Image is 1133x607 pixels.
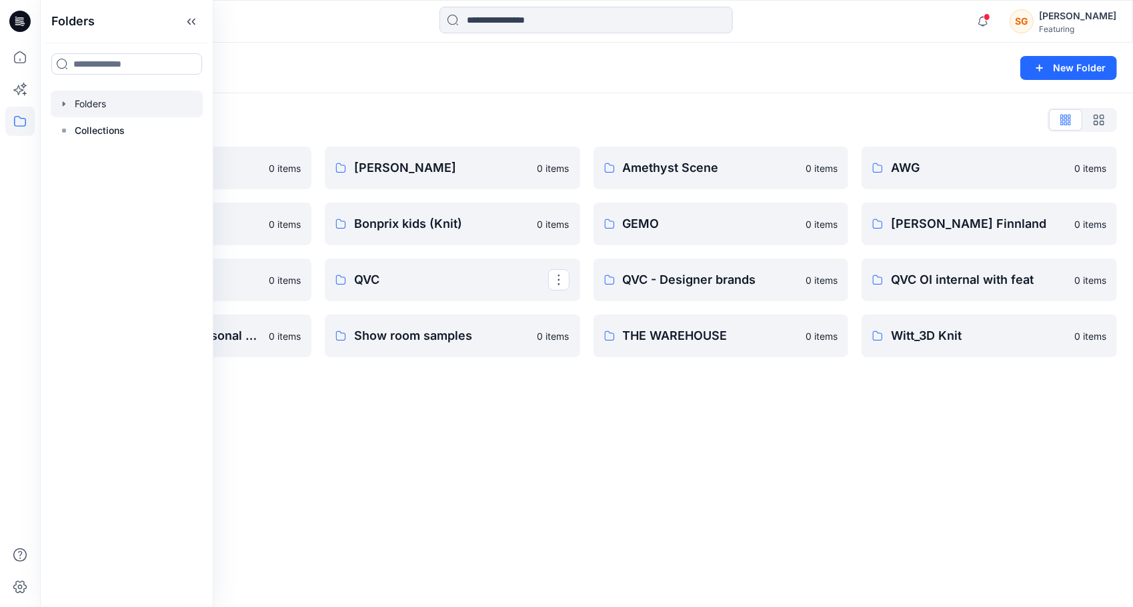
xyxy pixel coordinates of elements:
p: [PERSON_NAME] [354,159,529,177]
div: SG [1010,9,1034,33]
p: 0 items [269,217,301,231]
a: QVC [325,259,580,301]
p: 0 items [806,217,838,231]
p: 0 items [806,161,838,175]
p: QVC [354,271,548,289]
p: AWG [891,159,1066,177]
a: Amethyst Scene0 items [594,147,849,189]
a: [PERSON_NAME]0 items [325,147,580,189]
a: QVC - Designer brands0 items [594,259,849,301]
p: GEMO [623,215,798,233]
p: Collections [75,123,125,139]
p: 0 items [269,161,301,175]
a: Witt_3D Knit0 items [862,314,1117,357]
p: 0 items [269,329,301,343]
p: QVC - Designer brands [623,271,798,289]
p: QVC OI internal with feat [891,271,1066,289]
p: 0 items [1074,217,1106,231]
p: 0 items [269,273,301,287]
a: AWG0 items [862,147,1117,189]
p: Amethyst Scene [623,159,798,177]
a: Bonprix kids (Knit)0 items [325,203,580,245]
a: Show room samples0 items [325,314,580,357]
p: Show room samples [354,326,529,345]
p: 0 items [806,273,838,287]
p: 0 items [537,161,570,175]
p: 0 items [1074,329,1106,343]
p: 0 items [1074,161,1106,175]
button: New Folder [1020,56,1117,80]
p: 0 items [537,329,570,343]
a: QVC OI internal with feat0 items [862,259,1117,301]
div: [PERSON_NAME] [1039,8,1116,24]
a: [PERSON_NAME] Finnland0 items [862,203,1117,245]
p: [PERSON_NAME] Finnland [891,215,1066,233]
a: THE WAREHOUSE0 items [594,314,849,357]
p: THE WAREHOUSE [623,326,798,345]
p: Witt_3D Knit [891,326,1066,345]
p: 0 items [806,329,838,343]
p: 0 items [537,217,570,231]
a: GEMO0 items [594,203,849,245]
p: Bonprix kids (Knit) [354,215,529,233]
p: 0 items [1074,273,1106,287]
div: Featuring [1039,24,1116,34]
